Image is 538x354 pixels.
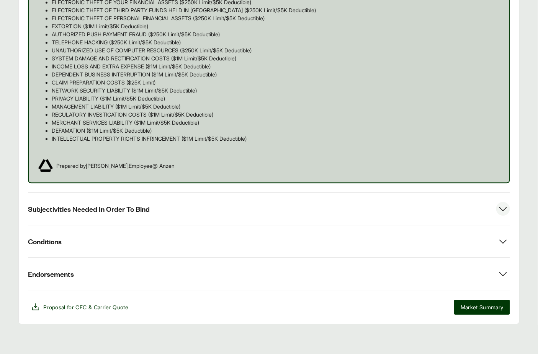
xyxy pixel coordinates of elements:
[28,225,510,257] button: Conditions
[56,162,175,170] span: Prepared by [PERSON_NAME] , Employee @ Anzen
[52,14,500,22] p: ELECTRONIC THEFT OF PERSONAL FINANCIAL ASSETS ($250K Limit/$5K Deductible)
[52,70,500,78] p: DEPENDENT BUSINESS INTERRUPTION ($1M Limit/$5K Deductible)
[454,300,510,315] button: Market Summary
[52,38,500,46] p: TELEPHONE HACKING ($250K Limit/$5K Deductible)
[52,102,500,110] p: MANAGEMENT LIABILITY ($1M Limit/$5K Deductible)
[28,258,510,290] button: Endorsements
[52,54,500,62] p: SYSTEM DAMAGE AND RECTIFICATION COSTS ($1M Limit/$5K Deductible)
[43,303,128,311] span: Proposal for
[52,127,500,135] p: DEFAMATION ($1M Limit/$5K Deductible)
[52,30,500,38] p: AUTHORIZED PUSH PAYMENT FRAUD ($250K Limit/$5K Deductible)
[28,204,150,214] span: Subjectivities Needed In Order To Bind
[52,62,500,70] p: INCOME LOSS AND EXTRA EXPENSE ($1M Limit/$5K Deductible)
[76,304,87,310] span: CFC
[28,269,74,279] span: Endorsements
[52,94,500,102] p: PRIVACY LIABILITY ($1M Limit/$5K Deductible)
[52,110,500,119] p: REGULATORY INVESTIGATION COSTS ($1M Limit/$5K Deductible)
[88,304,128,310] span: & Carrier Quote
[28,299,131,315] button: Proposal for CFC & Carrier Quote
[52,78,500,86] p: CLAIM PREPARATION COSTS ($25K Limit)
[52,46,500,54] p: UNAUTHORIZED USE OF COMPUTER RESOURCES ($250K Limit/$5K Deductible)
[28,237,62,246] span: Conditions
[52,22,500,30] p: EXTORTION ($1M Limit/$5K Deductible)
[52,119,500,127] p: MERCHANT SERVICES LIABILITY ($1M Limit/$5K Deductible)
[52,6,500,14] p: ELECTRONIC THEFT OF THIRD PARTY FUNDS HELD IN [GEOGRAPHIC_DATA] ($250K Limit/$5K Deductible)
[28,193,510,225] button: Subjectivities Needed In Order To Bind
[461,303,504,311] span: Market Summary
[52,135,500,143] p: INTELLECTUAL PROPERTY RIGHTS INFRINGEMENT ($1M Limit/$5K Deductible)
[52,86,500,94] p: NETWORK SECURITY LIABILITY ($1M Limit/$5K Deductible)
